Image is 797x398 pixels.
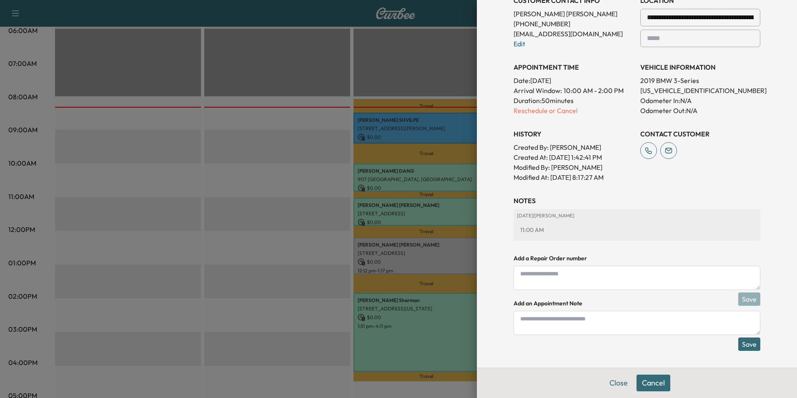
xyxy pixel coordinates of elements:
p: Duration: 50 minutes [514,96,634,106]
h3: VEHICLE INFORMATION [640,62,760,72]
p: 2019 BMW 3-Series [640,76,760,86]
h4: Add an Appointment Note [514,299,760,307]
h3: NOTES [514,196,760,206]
h3: CONTACT CUSTOMER [640,129,760,139]
h3: APPOINTMENT TIME [514,62,634,72]
p: [DATE] | [PERSON_NAME] [517,212,757,219]
p: Arrival Window: [514,86,634,96]
p: Modified At : [DATE] 8:17:27 AM [514,172,634,182]
p: Odometer Out: N/A [640,106,760,116]
p: Created At : [DATE] 1:42:41 PM [514,152,634,162]
div: 11:00 AM [517,222,757,237]
button: Save [738,338,760,351]
button: Close [604,375,633,391]
h4: Add a Repair Order number [514,254,760,262]
a: Edit [514,40,525,48]
p: Reschedule or Cancel [514,106,634,116]
p: [PHONE_NUMBER] [514,19,634,29]
span: 10:00 AM - 2:00 PM [564,86,624,96]
button: Cancel [637,375,670,391]
p: Date: [DATE] [514,76,634,86]
p: [EMAIL_ADDRESS][DOMAIN_NAME] [514,29,634,39]
p: Modified By : [PERSON_NAME] [514,162,634,172]
p: [PERSON_NAME] [PERSON_NAME] [514,9,634,19]
p: [US_VEHICLE_IDENTIFICATION_NUMBER] [640,86,760,96]
h3: History [514,129,634,139]
p: Odometer In: N/A [640,96,760,106]
p: Created By : [PERSON_NAME] [514,142,634,152]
